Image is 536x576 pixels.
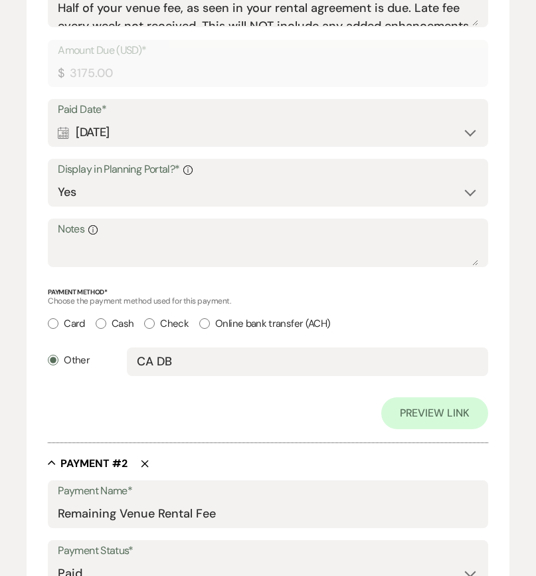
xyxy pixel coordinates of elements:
input: Check [144,318,155,329]
label: Display in Planning Portal?* [58,160,478,179]
label: Notes [58,220,478,239]
label: Paid Date* [58,100,478,120]
label: Amount Due (USD)* [58,41,478,60]
span: Choose the payment method used for this payment. [48,296,230,306]
p: Payment Method* [48,287,488,298]
label: Card [48,315,84,333]
h5: Payment # 2 [60,456,128,471]
div: $ [58,64,64,82]
label: Check [144,315,189,333]
input: Online bank transfer (ACH) [199,318,210,329]
input: Cash [96,318,106,329]
label: Other [48,351,90,369]
input: Card [48,318,58,329]
label: Payment Name* [58,482,478,501]
div: [DATE] [58,120,478,145]
label: Payment Status* [58,541,478,561]
label: Cash [96,315,134,333]
label: Online bank transfer (ACH) [199,315,330,333]
a: Preview Link [381,397,488,429]
input: Other [48,355,58,365]
button: Payment #2 [48,456,128,470]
